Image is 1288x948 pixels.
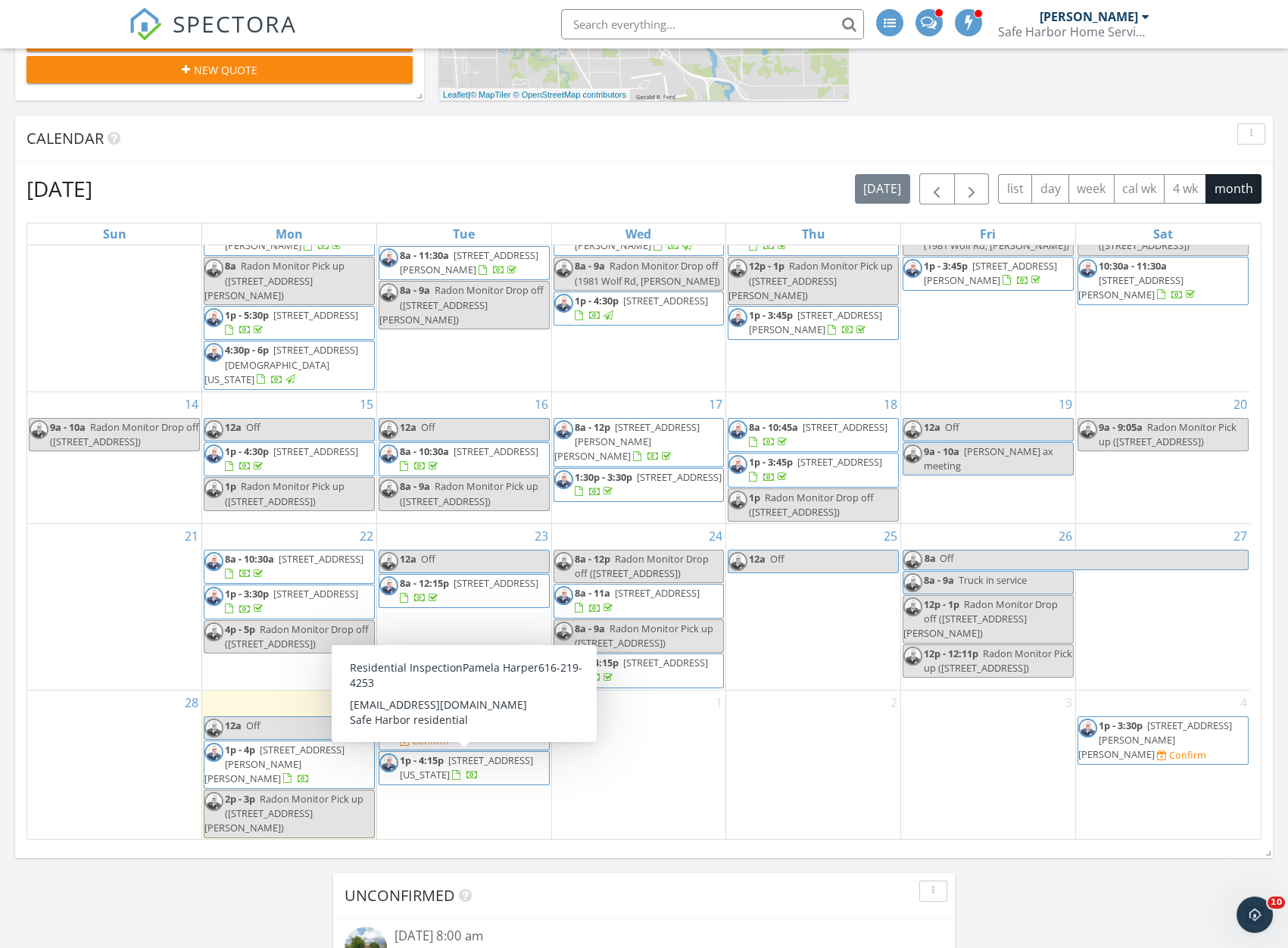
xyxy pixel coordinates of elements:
[400,753,444,767] span: 1p - 4:15p
[551,196,726,392] td: Go to September 10, 2025
[998,174,1032,204] button: list
[379,444,398,463] img: safeworkcm_site145.jpg
[1230,524,1250,548] a: Go to September 27, 2025
[400,248,538,276] a: 8a - 11:30a [STREET_ADDRESS][PERSON_NAME]
[1062,691,1075,715] a: Go to October 3, 2025
[225,259,236,273] span: 8a
[575,470,632,484] span: 1:30p - 3:30p
[225,308,269,322] span: 1p - 5:30p
[1237,691,1250,715] a: Go to October 4, 2025
[575,586,610,600] span: 8a - 11a
[204,341,375,390] a: 4:30p - 6p [STREET_ADDRESS][DEMOGRAPHIC_DATA][US_STATE]
[400,420,416,434] span: 12a
[903,444,922,463] img: safeworkcm_site145.jpg
[204,743,345,785] span: [STREET_ADDRESS][PERSON_NAME][PERSON_NAME]
[204,343,358,385] span: [STREET_ADDRESS][DEMOGRAPHIC_DATA][US_STATE]
[182,392,201,416] a: Go to September 14, 2025
[924,420,940,434] span: 12a
[400,719,538,732] a: 8a - 10:45a [STREET_ADDRESS]
[400,248,538,276] span: [STREET_ADDRESS][PERSON_NAME]
[273,223,306,245] a: Monday
[924,259,968,273] span: 1p - 3:45p
[379,283,544,326] span: Radon Monitor Drop off ([STREET_ADDRESS][PERSON_NAME])
[1056,392,1075,416] a: Go to September 19, 2025
[749,308,882,336] span: [STREET_ADDRESS][PERSON_NAME]
[1157,748,1206,762] a: Confirm
[940,551,954,565] span: Off
[27,196,202,392] td: Go to September 7, 2025
[439,89,630,101] div: |
[379,574,550,608] a: 8a - 12:15p [STREET_ADDRESS]
[1056,524,1075,548] a: Go to September 26, 2025
[204,259,223,278] img: safeworkcm_site145.jpg
[204,792,223,811] img: safeworkcm_site145.jpg
[202,690,377,840] td: Go to September 29, 2025
[173,8,297,39] span: SPECTORA
[749,259,784,273] span: 12p - 1p
[204,792,363,834] span: Radon Monitor Pick up ([STREET_ADDRESS][PERSON_NAME])
[615,586,700,600] span: [STREET_ADDRESS]
[726,391,901,523] td: Go to September 18, 2025
[1099,719,1143,732] span: 1p - 3:30p
[881,392,900,416] a: Go to September 18, 2025
[554,470,573,489] img: safeworkcm_site145.jpg
[225,420,242,434] span: 12a
[27,391,202,523] td: Go to September 14, 2025
[728,308,747,327] img: safeworkcm_site145.jpg
[204,479,223,498] img: safeworkcm_site145.jpg
[554,418,725,467] a: 8a - 12p [STREET_ADDRESS][PERSON_NAME][PERSON_NAME]
[903,647,922,666] img: safeworkcm_site145.jpg
[204,585,375,619] a: 1p - 3:30p [STREET_ADDRESS]
[998,24,1149,39] div: Safe Harbor Home Services
[706,524,725,548] a: Go to September 24, 2025
[204,306,375,340] a: 1p - 5:30p [STREET_ADDRESS]
[379,719,398,738] img: safeworkcm_site145.jpg
[1205,174,1261,204] button: month
[728,306,899,340] a: 1p - 3:45p [STREET_ADDRESS][PERSON_NAME]
[204,442,375,476] a: 1p - 4:30p [STREET_ADDRESS]
[400,734,449,748] a: Confirm
[749,552,766,566] span: 12a
[532,524,551,548] a: Go to September 23, 2025
[27,524,202,690] td: Go to September 21, 2025
[204,743,223,762] img: safeworkcm_site145.jpg
[400,479,430,493] span: 8a - 9a
[345,885,455,906] span: Unconfirmed
[225,308,358,336] a: 1p - 5:30p [STREET_ADDRESS]
[225,622,369,650] span: Radon Monitor Drop off ([STREET_ADDRESS])
[749,420,798,434] span: 8a - 10:45a
[443,90,468,99] a: Leaflet
[575,552,709,580] span: Radon Monitor Drop off ([STREET_ADDRESS])
[554,552,573,571] img: safeworkcm_site145.jpg
[376,690,551,840] td: Go to September 30, 2025
[959,573,1027,587] span: Truck in service
[182,691,201,715] a: Go to September 28, 2025
[379,246,550,280] a: 8a - 11:30a [STREET_ADDRESS][PERSON_NAME]
[225,444,269,458] span: 1p - 4:30p
[1099,420,1143,434] span: 9a - 9:05a
[554,420,700,463] span: [STREET_ADDRESS][PERSON_NAME][PERSON_NAME]
[225,343,269,357] span: 4:30p - 6p
[400,576,538,604] a: 8a - 12:15p [STREET_ADDRESS]
[901,196,1076,392] td: Go to September 12, 2025
[924,444,1053,472] span: [PERSON_NAME] ax meeting
[202,196,377,392] td: Go to September 8, 2025
[1078,719,1232,761] a: 1p - 3:30p [STREET_ADDRESS][PERSON_NAME][PERSON_NAME]
[412,734,449,747] div: Confirm
[421,552,435,566] span: Off
[575,259,720,287] span: Radon Monitor Drop off (1981 Wolf Rd, [PERSON_NAME])
[903,597,1058,640] span: Radon Monitor Drop off ([STREET_ADDRESS][PERSON_NAME])
[575,470,722,498] a: 1:30p - 3:30p [STREET_ADDRESS]
[27,128,104,148] span: Calendar
[903,573,922,592] img: safeworkcm_site145.jpg
[554,656,573,675] img: safeworkcm_site145.jpg
[903,420,922,439] img: safeworkcm_site145.jpg
[1075,690,1250,840] td: Go to October 4, 2025
[1099,259,1167,273] span: 10:30a - 11:30a
[225,479,345,507] span: Radon Monitor Pick up ([STREET_ADDRESS])
[623,294,708,307] span: [STREET_ADDRESS]
[1099,420,1237,448] span: Radon Monitor Pick up ([STREET_ADDRESS])
[202,524,377,690] td: Go to September 22, 2025
[575,656,708,684] a: 1p - 4:15p [STREET_ADDRESS]
[554,468,725,502] a: 1:30p - 3:30p [STREET_ADDRESS]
